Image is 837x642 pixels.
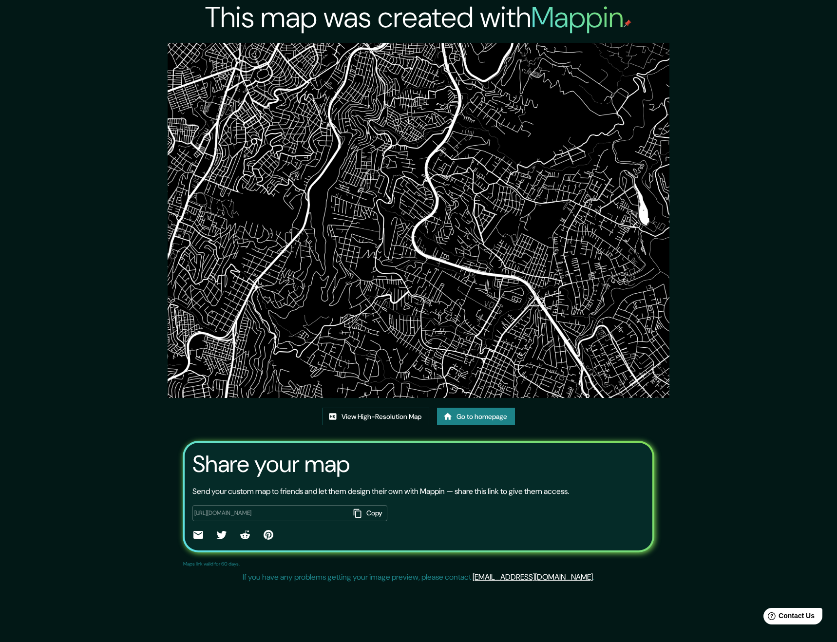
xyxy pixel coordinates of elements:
[243,571,594,583] p: If you have any problems getting your image preview, please contact .
[624,19,631,27] img: mappin-pin
[750,604,826,631] iframe: Help widget launcher
[322,408,429,426] a: View High-Resolution Map
[168,43,670,398] img: created-map
[192,486,569,497] p: Send your custom map to friends and let them design their own with Mappin — share this link to gi...
[437,408,515,426] a: Go to homepage
[349,505,387,521] button: Copy
[183,560,240,567] p: Maps link valid for 60 days.
[192,451,350,478] h3: Share your map
[473,572,593,582] a: [EMAIL_ADDRESS][DOMAIN_NAME]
